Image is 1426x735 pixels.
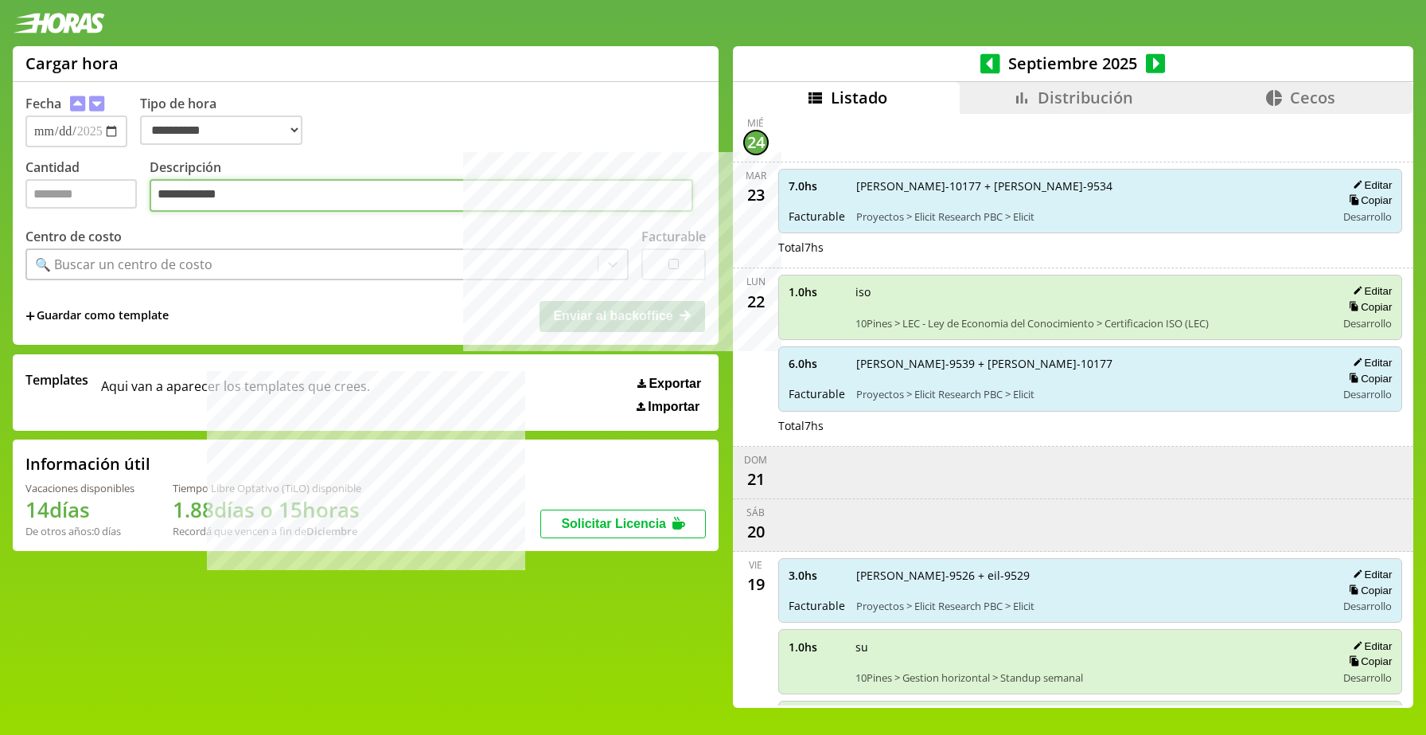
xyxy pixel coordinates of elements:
div: scrollable content [733,114,1413,706]
div: dom [744,453,767,467]
span: +Guardar como template [25,307,169,325]
span: 3.0 hs [789,568,845,583]
label: Facturable [641,228,706,245]
span: Facturable [789,209,845,224]
span: Desarrollo [1343,670,1392,685]
h1: Cargar hora [25,53,119,74]
div: mié [747,116,764,130]
span: [PERSON_NAME]-10177 + [PERSON_NAME]-9534 [856,178,1326,194]
button: Copiar [1344,300,1392,314]
span: 6.0 hs [789,356,845,371]
label: Fecha [25,95,61,112]
button: Solicitar Licencia [540,510,706,538]
div: 19 [743,572,769,597]
span: Desarrollo [1343,599,1392,613]
span: 7.0 hs [789,178,845,194]
button: Copiar [1344,372,1392,385]
div: De otros años: 0 días [25,524,134,538]
div: mar [746,169,766,182]
span: Desarrollo [1343,387,1392,401]
button: Editar [1348,178,1392,192]
label: Descripción [150,158,706,217]
span: Solicitar Licencia [561,517,666,530]
span: Proyectos > Elicit Research PBC > Elicit [856,209,1326,224]
span: Importar [648,400,699,414]
b: Diciembre [306,524,357,538]
span: Proyectos > Elicit Research PBC > Elicit [856,387,1326,401]
span: 1.0 hs [789,639,844,655]
div: 21 [743,467,769,492]
div: Recordá que vencen a fin de [173,524,361,538]
span: Listado [831,87,887,108]
span: Desarrollo [1343,209,1392,224]
h1: 1.88 días o 15 horas [173,495,361,524]
span: [PERSON_NAME]-9539 + [PERSON_NAME]-10177 [856,356,1326,371]
span: 10Pines > LEC - Ley de Economia del Conocimiento > Certificacion ISO (LEC) [855,316,1326,330]
div: Total 7 hs [778,418,1403,433]
span: Distribución [1038,87,1133,108]
div: lun [746,275,766,288]
h2: Información útil [25,453,150,475]
input: Cantidad [25,179,137,209]
span: Septiembre 2025 [1000,53,1146,74]
div: 23 [743,182,769,208]
span: Proyectos > Elicit Research PBC > Elicit [856,599,1326,613]
span: Desarrollo [1343,316,1392,330]
span: iso [855,284,1326,299]
button: Copiar [1344,655,1392,668]
span: Facturable [789,386,845,401]
div: 24 [743,130,769,155]
span: 10Pines > Gestion horizontal > Standup semanal [855,670,1326,685]
div: sáb [746,506,765,519]
h1: 14 días [25,495,134,524]
label: Centro de costo [25,228,122,245]
div: 22 [743,288,769,314]
img: logotipo [13,13,105,33]
span: su [855,639,1326,655]
div: Tiempo Libre Optativo (TiLO) disponible [173,481,361,495]
button: Editar [1348,568,1392,581]
textarea: Descripción [150,179,693,213]
label: Cantidad [25,158,150,217]
button: Editar [1348,639,1392,653]
div: 🔍 Buscar un centro de costo [35,256,212,273]
label: Tipo de hora [140,95,315,147]
select: Tipo de hora [140,115,302,145]
span: [PERSON_NAME]-9526 + eil-9529 [856,568,1326,583]
span: 1.0 hs [789,284,844,299]
div: 20 [743,519,769,545]
div: Total 7 hs [778,240,1403,255]
span: Templates [25,371,88,389]
div: Vacaciones disponibles [25,481,134,495]
button: Editar [1348,356,1392,369]
span: Cecos [1290,87,1335,108]
button: Editar [1348,284,1392,298]
div: vie [749,558,762,572]
button: Copiar [1344,584,1392,597]
span: Exportar [649,377,701,391]
span: Aqui van a aparecer los templates que crees. [101,371,370,414]
button: Copiar [1344,194,1392,207]
span: Facturable [789,598,845,613]
span: + [25,307,35,325]
button: Exportar [633,376,706,392]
